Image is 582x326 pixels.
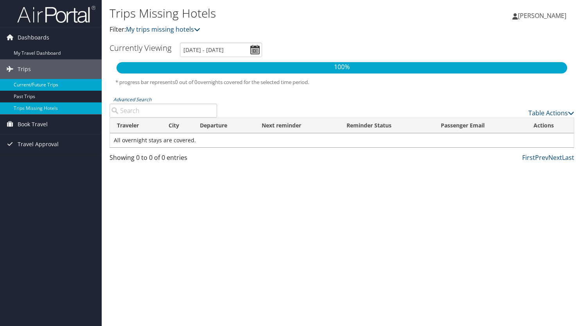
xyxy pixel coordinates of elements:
p: Filter: [110,25,419,35]
a: [PERSON_NAME] [512,4,574,27]
h3: Currently Viewing [110,43,171,53]
span: Book Travel [18,115,48,134]
span: Trips [18,59,31,79]
span: [PERSON_NAME] [518,11,566,20]
th: Traveler: activate to sort column ascending [110,118,162,133]
th: Passenger Email: activate to sort column ascending [434,118,526,133]
div: Showing 0 to 0 of 0 entries [110,153,217,166]
td: All overnight stays are covered. [110,133,574,147]
th: City: activate to sort column ascending [162,118,192,133]
input: [DATE] - [DATE] [180,43,262,57]
span: 0 out of 0 [175,79,198,86]
a: Advanced Search [113,96,151,103]
th: Reminder Status [339,118,434,133]
p: 100% [117,62,567,72]
img: airportal-logo.png [17,5,95,23]
a: First [522,153,535,162]
a: Next [548,153,562,162]
a: Last [562,153,574,162]
span: Dashboards [18,28,49,47]
th: Actions [526,118,574,133]
a: Table Actions [528,109,574,117]
th: Departure: activate to sort column descending [193,118,255,133]
h5: * progress bar represents overnights covered for the selected time period. [115,79,568,86]
th: Next reminder [255,118,339,133]
input: Advanced Search [110,104,217,118]
a: My trips missing hotels [126,25,200,34]
span: Travel Approval [18,134,59,154]
h1: Trips Missing Hotels [110,5,419,21]
a: Prev [535,153,548,162]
